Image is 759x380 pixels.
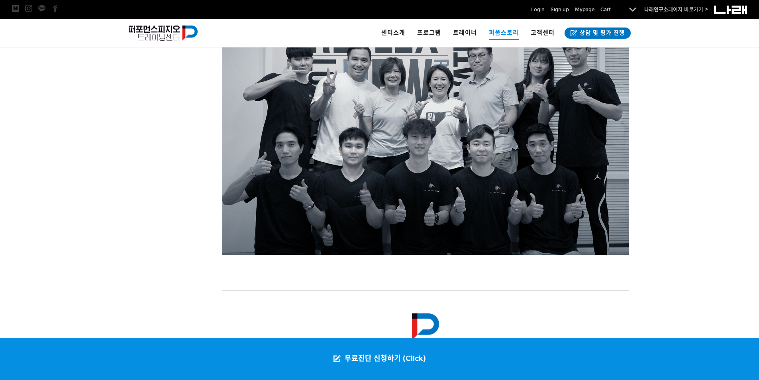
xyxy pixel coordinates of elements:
[531,29,555,36] span: 고객센터
[644,6,708,13] a: 나래연구소페이지 바로가기 >
[222,0,629,255] img: 957b482e667f7.png
[575,6,594,14] a: Mypage
[326,338,434,380] a: 무료진단 신청하기 (Click)
[531,6,545,14] a: Login
[525,19,561,47] a: 고객센터
[417,29,441,36] span: 프로그램
[447,19,483,47] a: 트레이너
[412,313,439,340] img: 09b506dcc59bc.png
[381,29,405,36] span: 센터소개
[565,28,631,39] a: 상담 및 평가 진행
[453,29,477,36] span: 트레이너
[551,6,569,14] a: Sign up
[577,29,625,37] span: 상담 및 평가 진행
[644,6,668,13] strong: 나래연구소
[375,19,411,47] a: 센터소개
[483,19,525,47] a: 퍼폼스토리
[600,6,611,14] a: Cart
[411,19,447,47] a: 프로그램
[489,26,519,40] span: 퍼폼스토리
